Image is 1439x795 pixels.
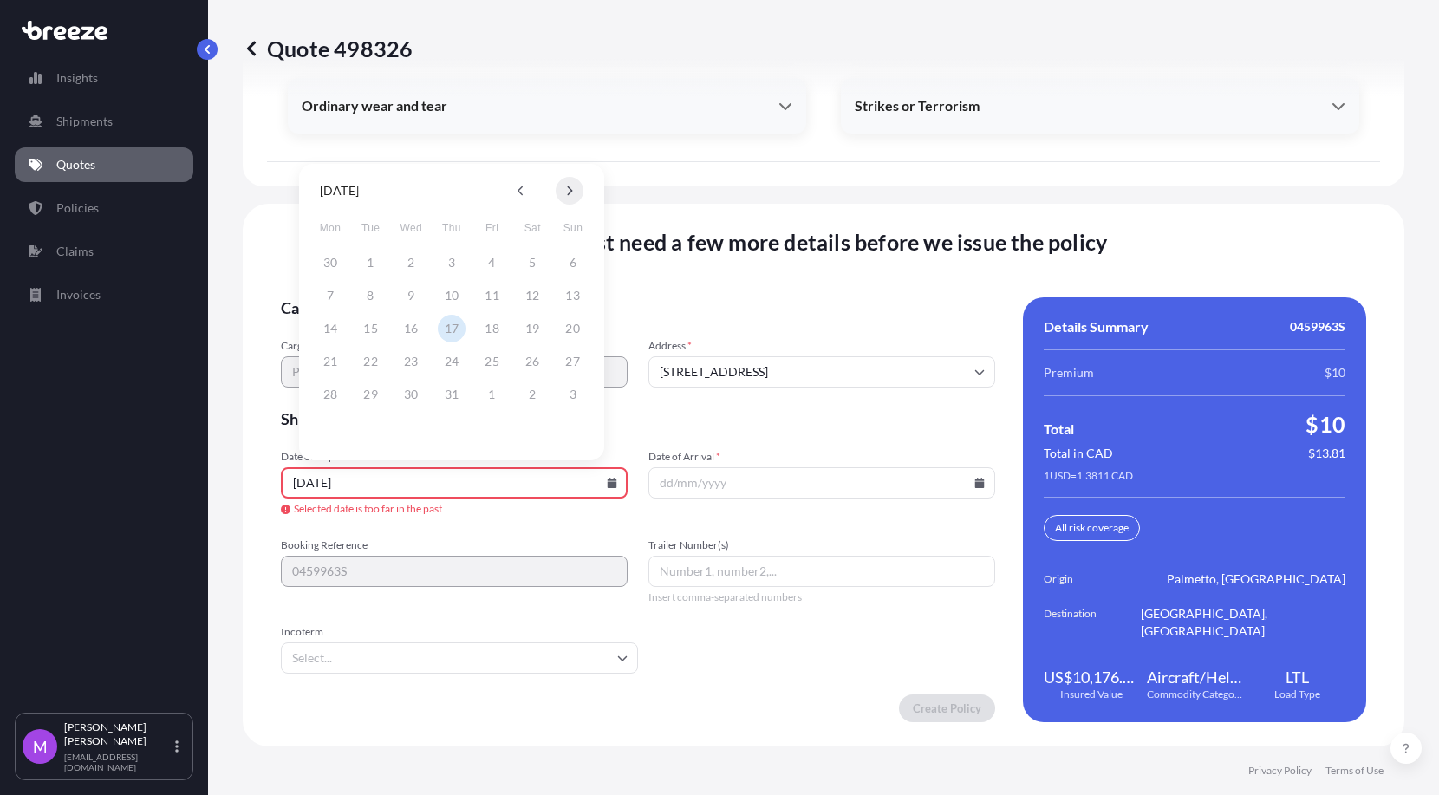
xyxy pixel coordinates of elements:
span: Date of Arrival [648,450,995,464]
span: Address [648,339,995,353]
a: Shipments [15,104,193,139]
div: All risk coverage [1044,515,1140,541]
span: Shipment details [281,408,995,429]
span: Palmetto, [GEOGRAPHIC_DATA] [1167,570,1345,588]
span: Trailer Number(s) [648,538,995,552]
span: Tuesday [355,211,387,245]
span: Total [1044,420,1074,438]
span: Total in CAD [1044,445,1113,462]
span: Strikes or Terrorism [855,97,980,114]
span: Insured Value [1060,687,1123,701]
p: Quote 498326 [243,35,413,62]
span: $13.81 [1308,445,1345,462]
div: Ordinary wear and tear [288,85,806,127]
span: Friday [477,211,508,245]
input: Your internal reference [281,556,628,587]
p: Policies [56,199,99,217]
span: 0459963S [1290,318,1345,336]
span: Selected date is too far in the past [281,502,628,516]
div: [DATE] [320,180,359,201]
a: Terms of Use [1325,764,1384,778]
a: Quotes [15,147,193,182]
input: Number1, number2,... [648,556,995,587]
span: Incoterm [281,625,638,639]
p: Insights [56,69,98,87]
span: Destination [1044,605,1141,640]
span: Date of Departure [281,450,628,464]
span: 1 USD = 1.3811 CAD [1044,469,1133,483]
span: Commodity Category [1147,687,1243,701]
p: Claims [56,243,94,260]
span: US$10,176.65 [1044,667,1140,687]
span: M [33,738,48,755]
span: Load Type [1274,687,1320,701]
input: dd/mm/yyyy [281,467,628,499]
span: Cargo Owner Details [281,297,995,318]
span: Saturday [517,211,548,245]
div: Strikes or Terrorism [841,85,1359,127]
p: [EMAIL_ADDRESS][DOMAIN_NAME] [64,752,172,772]
span: $10 [1306,410,1345,438]
span: Wednesday [395,211,426,245]
span: Booking Reference [281,538,628,552]
span: Cargo Owner Name [281,339,628,353]
span: [GEOGRAPHIC_DATA], [GEOGRAPHIC_DATA] [1141,605,1345,640]
a: Policies [15,191,193,225]
span: LTL [1286,667,1309,687]
p: [PERSON_NAME] [PERSON_NAME] [64,720,172,748]
span: We just need a few more details before we issue the policy [540,228,1108,256]
span: Monday [315,211,346,245]
p: Shipments [56,113,113,130]
input: Cargo owner address [648,356,995,388]
input: dd/mm/yyyy [648,467,995,499]
p: Quotes [56,156,95,173]
span: Premium [1044,364,1094,381]
a: Claims [15,234,193,269]
span: Insert comma-separated numbers [648,590,995,604]
a: Insights [15,61,193,95]
a: Invoices [15,277,193,312]
input: Select... [281,642,638,674]
span: Aircraft/Helicopters: Parts and Accessories, but excluding Aircraft Engines [1147,667,1243,687]
button: Create Policy [899,694,995,722]
p: Invoices [56,286,101,303]
span: Ordinary wear and tear [302,97,447,114]
a: Privacy Policy [1248,764,1312,778]
span: Thursday [436,211,467,245]
span: Sunday [557,211,589,245]
p: Create Policy [913,700,981,717]
span: Details Summary [1044,318,1149,336]
span: Origin [1044,570,1141,588]
span: $10 [1325,364,1345,381]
